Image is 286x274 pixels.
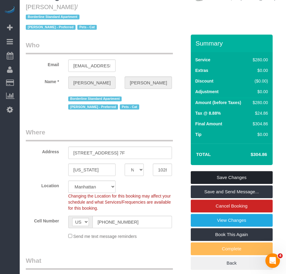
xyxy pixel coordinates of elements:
[26,256,173,270] legend: What
[191,171,273,184] a: Save Changes
[195,110,221,116] label: Tax @ 8.88%
[250,131,268,137] div: $0.00
[153,164,172,176] input: Zip Code
[191,257,273,269] a: Back
[73,234,137,239] span: Send me text message reminders
[68,96,122,101] span: Borderline Standard Apartment
[68,164,116,176] input: City
[77,25,97,30] span: Pets - Cat
[68,104,118,109] span: [PERSON_NAME] - Preferred
[191,228,273,241] a: Book This Again
[250,110,268,116] div: $24.86
[21,76,64,85] label: Name *
[250,121,268,127] div: $304.86
[21,216,64,224] label: Cell Number
[26,25,76,30] span: [PERSON_NAME] - Preferred
[250,100,268,106] div: $280.00
[195,121,222,127] label: Final Amount
[250,78,268,84] div: ($0.00)
[265,253,280,268] iframe: Intercom live chat
[68,76,116,89] input: First Name
[26,41,173,54] legend: Who
[195,67,208,73] label: Extras
[250,57,268,63] div: $280.00
[196,40,270,47] h3: Summary
[21,181,64,189] label: Location
[191,200,273,212] a: Cancel Booking
[26,15,79,19] span: Borderline Standard Apartment
[250,89,268,95] div: $0.00
[278,253,283,258] span: 4
[195,100,241,106] label: Amount (before Taxes)
[21,147,64,155] label: Address
[68,59,116,72] input: Email
[195,131,202,137] label: Tip
[68,194,171,211] span: Changing the Location for this booking may affect your schedule and what Services/Frequencies are...
[120,104,139,109] span: Pets - Cat
[26,4,99,31] span: /
[195,78,214,84] label: Discount
[21,59,64,68] label: Email
[191,185,273,198] a: Save and Send Message...
[196,152,211,157] strong: Total
[26,128,173,141] legend: Where
[195,57,210,63] label: Service
[232,152,267,157] h4: $304.86
[195,89,219,95] label: Adjustment
[250,67,268,73] div: $0.00
[125,76,172,89] input: Last Name
[4,6,16,15] img: Automaid Logo
[93,216,172,228] input: Cell Number
[191,214,273,227] a: View Changes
